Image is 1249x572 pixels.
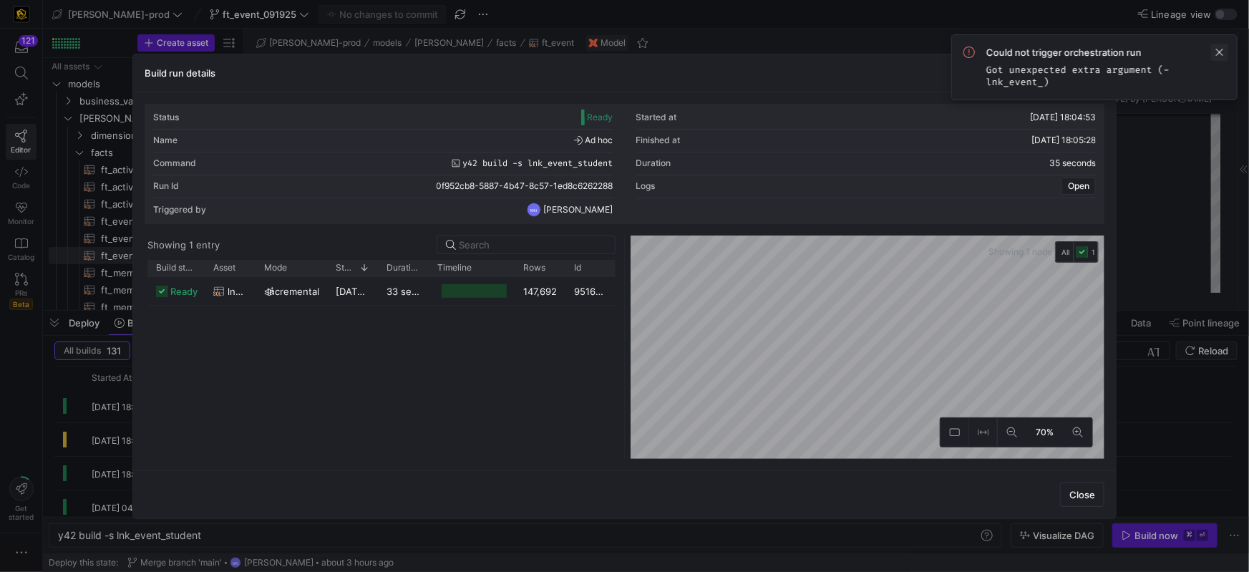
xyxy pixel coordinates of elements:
[523,263,545,273] span: Rows
[636,112,677,122] div: Started at
[463,158,613,168] span: y42 build -s lnk_event_student
[1061,246,1069,258] span: All
[988,247,1055,257] span: Showing 1 node
[574,263,581,273] span: Id
[1030,112,1096,122] span: [DATE] 18:04:53
[437,263,472,273] span: Timeline
[1031,135,1096,145] span: [DATE] 18:05:28
[264,263,287,273] span: Mode
[986,47,1202,58] span: Could not trigger orchestration run
[228,278,247,306] span: lnk_event_student
[170,278,198,306] span: ready
[1092,248,1095,256] span: 1
[387,286,439,297] y42-duration: 33 seconds
[459,239,606,251] input: Search
[986,64,1170,88] code: Got unexpected extra argument (-lnk_event_)
[156,263,196,273] span: Build status
[153,205,206,215] div: Triggered by
[153,181,179,191] div: Run Id
[636,135,681,145] div: Finished at
[1049,158,1096,168] y42-duration: 35 seconds
[147,239,220,251] div: Showing 1 entry
[1069,489,1095,500] span: Close
[1034,425,1057,440] span: 70%
[515,277,565,305] div: 147,692
[636,158,671,168] div: Duration
[267,278,319,306] span: incremental
[336,286,408,297] span: [DATE] 18:04:55
[213,263,235,273] span: Asset
[153,158,196,168] div: Command
[153,135,178,145] div: Name
[145,67,215,79] h3: Build run details
[153,112,179,122] div: Status
[387,263,420,273] span: Duration
[1026,418,1064,447] button: 70%
[565,277,616,305] div: 95160ea4-449f-48b8-b700-751b5fc6187d
[1060,483,1104,507] button: Close
[1068,181,1089,191] span: Open
[527,203,541,217] div: MN
[1061,178,1096,195] button: Open
[588,112,613,122] span: Ready
[636,181,656,191] div: Logs
[574,135,613,145] span: Ad hoc
[336,263,354,273] span: Started at
[437,181,613,191] span: 0f952cb8-5887-4b47-8c57-1ed8c6262288
[544,205,613,215] span: [PERSON_NAME]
